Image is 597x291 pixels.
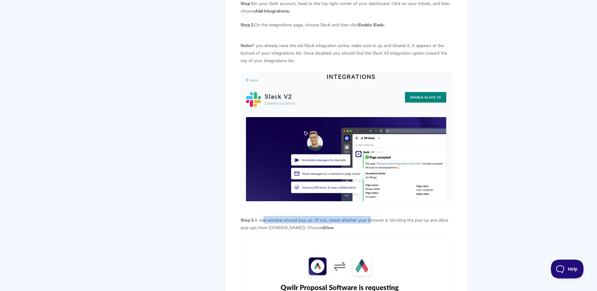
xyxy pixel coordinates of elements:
[241,21,254,28] strong: Step 2.
[359,21,385,28] strong: Enable Slack.
[241,41,452,64] p: If you already have the old Slack integration active, make sure to go and disable it. It appears ...
[241,21,452,28] p: On the integrations page, choose Slack and then click
[551,260,584,278] iframe: Toggle Customer Support
[241,216,452,231] p: A new window should pop up. (If not, check whether your browser is blocking the pop-up and allow ...
[241,42,252,48] b: Note:
[322,224,334,230] b: Allow
[255,7,290,14] strong: Add Integrations.
[241,216,254,223] strong: Step 3.
[241,72,452,202] img: file-F74aGUk3EY.png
